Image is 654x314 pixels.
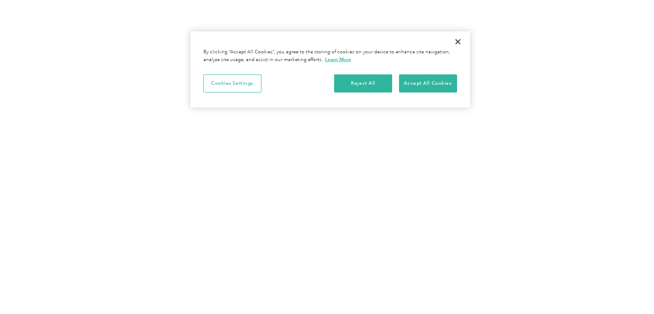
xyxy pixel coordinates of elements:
[448,32,467,51] button: Close
[334,74,392,92] button: Reject All
[203,74,261,92] button: Cookies Settings
[190,31,470,108] div: Cookie banner
[203,49,457,64] div: By clicking “Accept All Cookies”, you agree to the storing of cookies on your device to enhance s...
[399,74,457,92] button: Accept All Cookies
[190,31,470,108] div: Privacy
[325,56,351,62] a: More information about your privacy, opens in a new tab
